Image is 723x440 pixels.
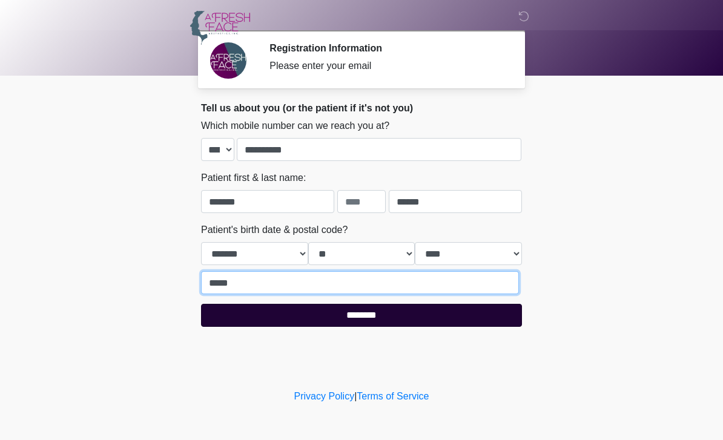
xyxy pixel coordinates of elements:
label: Patient's birth date & postal code? [201,223,348,237]
a: Privacy Policy [294,391,355,401]
label: Which mobile number can we reach you at? [201,119,389,133]
label: Patient first & last name: [201,171,306,185]
img: Agent Avatar [210,42,246,79]
div: Please enter your email [269,59,504,73]
a: Terms of Service [357,391,429,401]
img: A Fresh Face Aesthetics Inc Logo [189,9,251,46]
h2: Tell us about you (or the patient if it's not you) [201,102,522,114]
a: | [354,391,357,401]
